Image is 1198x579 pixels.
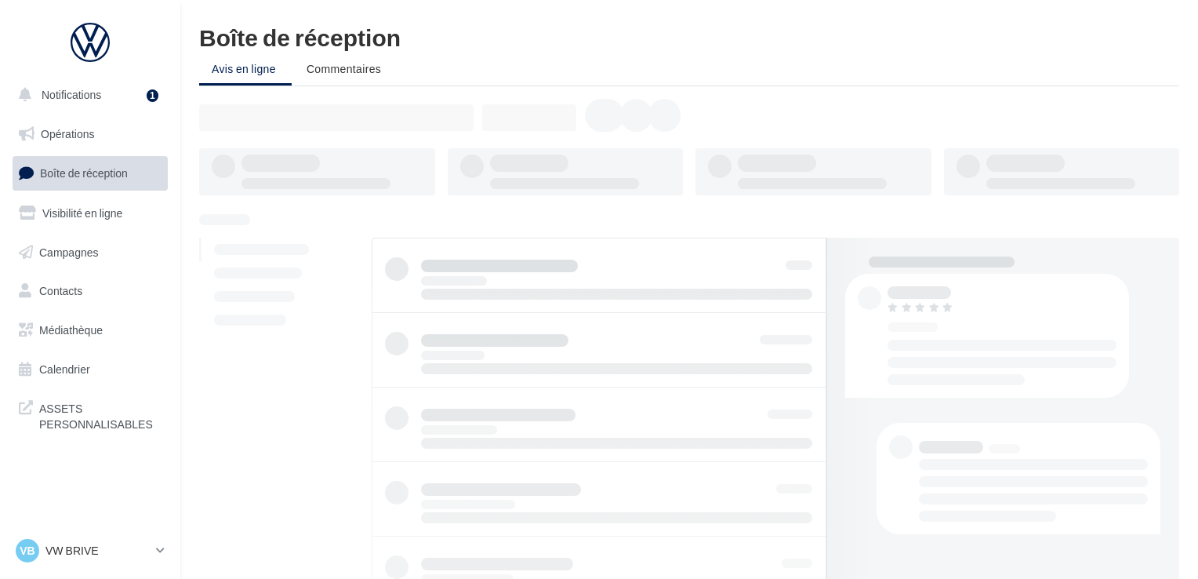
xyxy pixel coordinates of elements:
span: Visibilité en ligne [42,206,122,220]
a: Médiathèque [9,314,171,347]
a: Opérations [9,118,171,151]
span: Calendrier [39,362,90,376]
span: Médiathèque [39,323,103,337]
span: ASSETS PERSONNALISABLES [39,398,162,432]
a: VB VW BRIVE [13,536,168,566]
div: 1 [147,89,158,102]
a: Visibilité en ligne [9,197,171,230]
a: Boîte de réception [9,156,171,190]
span: Notifications [42,88,101,101]
span: Boîte de réception [40,166,128,180]
span: Commentaires [307,62,381,75]
span: Opérations [41,127,94,140]
a: Contacts [9,275,171,308]
p: VW BRIVE [45,543,150,559]
span: Contacts [39,284,82,297]
span: VB [20,543,34,559]
a: ASSETS PERSONNALISABLES [9,391,171,438]
button: Notifications 1 [9,78,165,111]
span: Campagnes [39,245,99,258]
a: Calendrier [9,353,171,386]
a: Campagnes [9,236,171,269]
div: Boîte de réception [199,25,1179,49]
